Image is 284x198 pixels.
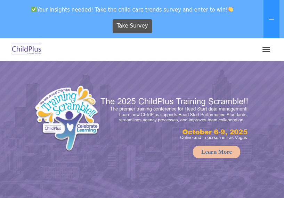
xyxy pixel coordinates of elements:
img: ✅ [31,7,36,12]
span: Take Survey [116,20,148,32]
a: Learn More [193,146,240,158]
a: Take Survey [113,19,152,33]
img: ChildPlus by Procare Solutions [10,41,43,58]
span: Your insights needed! Take the child care trends survey and enter to win! [3,3,262,16]
img: 👏 [228,7,233,12]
